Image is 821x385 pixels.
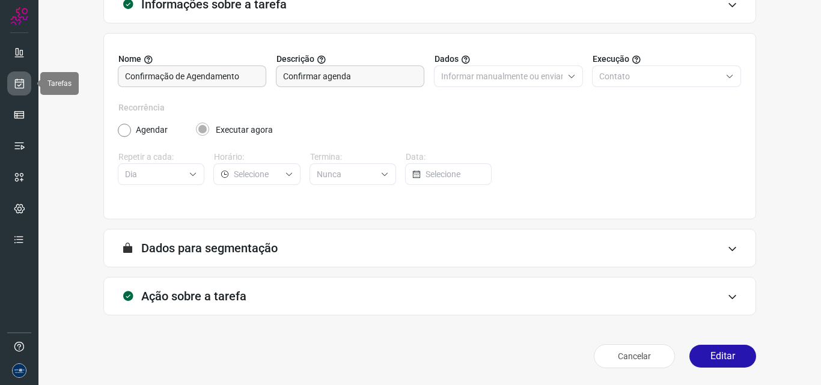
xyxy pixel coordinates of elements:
[47,79,72,88] span: Tarefas
[141,289,246,303] h3: Ação sobre a tarefa
[426,164,484,184] input: Selecione
[118,102,741,114] label: Recorrência
[593,53,629,65] span: Execução
[125,164,184,184] input: Selecione
[283,66,417,86] input: Forneça uma breve descrição da sua tarefa.
[10,7,28,25] img: Logo
[234,164,279,184] input: Selecione
[599,66,721,86] input: Selecione o tipo de envio
[141,241,278,255] h3: Dados para segmentação
[435,53,459,65] span: Dados
[136,124,168,136] label: Agendar
[216,124,273,136] label: Executar agora
[118,53,141,65] span: Nome
[689,345,756,368] button: Editar
[12,363,26,378] img: d06bdf07e729e349525d8f0de7f5f473.png
[214,151,300,163] label: Horário:
[441,66,563,86] input: Selecione o tipo de envio
[310,151,396,163] label: Termina:
[594,344,675,368] button: Cancelar
[317,164,376,184] input: Selecione
[118,151,204,163] label: Repetir a cada:
[276,53,314,65] span: Descrição
[406,151,492,163] label: Data:
[125,66,259,86] input: Digite o nome para a sua tarefa.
